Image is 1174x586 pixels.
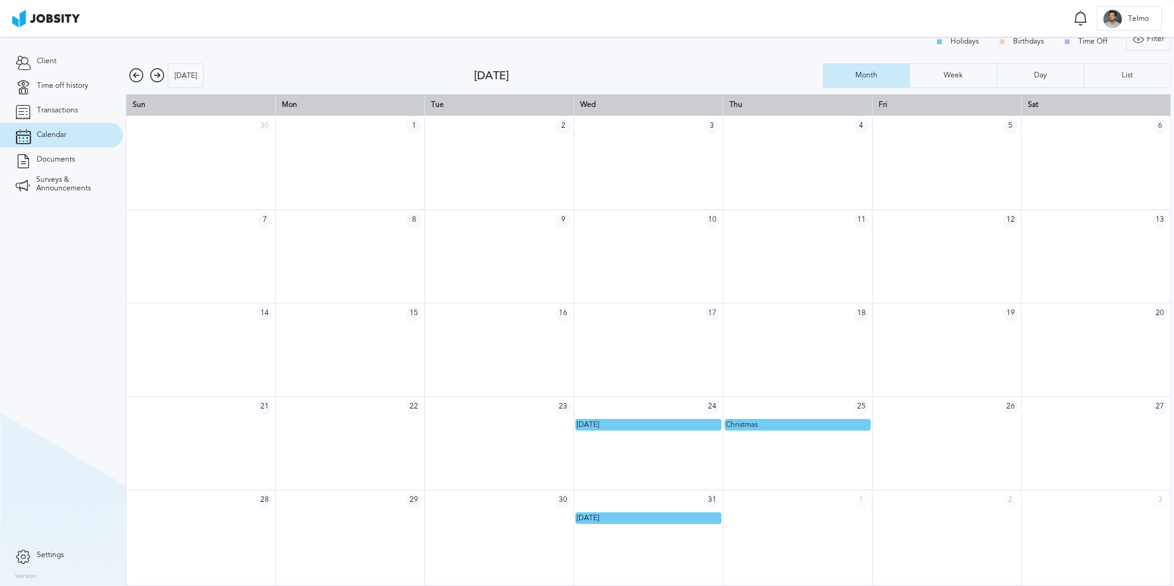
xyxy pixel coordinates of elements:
div: Week [938,71,969,80]
span: 13 [1153,213,1167,228]
span: Thu [729,100,742,109]
div: List [1116,71,1139,80]
span: Client [37,57,56,66]
span: 16 [556,307,570,321]
span: Documents [37,155,75,164]
span: 11 [854,213,869,228]
span: 30 [257,119,272,134]
span: 2 [1003,493,1018,508]
span: 17 [705,307,720,321]
span: 12 [1003,213,1018,228]
button: Filter [1126,26,1171,51]
span: 24 [705,400,720,415]
span: 3 [1153,493,1167,508]
span: 23 [556,400,570,415]
span: 5 [1003,119,1018,134]
div: T [1103,10,1122,28]
div: Month [849,71,884,80]
span: Wed [580,100,596,109]
span: 1 [854,493,869,508]
span: Time off history [37,82,88,90]
span: Tue [431,100,444,109]
div: Filter [1127,27,1170,52]
span: 30 [556,493,570,508]
button: Week [909,63,997,88]
button: Day [997,63,1084,88]
button: [DATE] [168,63,204,88]
span: 20 [1153,307,1167,321]
span: 18 [854,307,869,321]
span: 29 [406,493,421,508]
span: 7 [257,213,272,228]
span: 15 [406,307,421,321]
span: 3 [705,119,720,134]
span: [DATE] [577,420,599,429]
span: 19 [1003,307,1018,321]
span: 6 [1153,119,1167,134]
span: 27 [1153,400,1167,415]
span: 26 [1003,400,1018,415]
span: 21 [257,400,272,415]
span: Surveys & Announcements [36,176,107,193]
span: [DATE] [577,514,599,522]
span: 28 [257,493,272,508]
span: 25 [854,400,869,415]
span: 4 [854,119,869,134]
button: TTelmo [1097,6,1162,31]
span: Settings [37,551,64,560]
span: 31 [705,493,720,508]
span: Telmo [1122,15,1155,23]
span: 14 [257,307,272,321]
span: Mon [282,100,297,109]
span: Christmas [726,420,758,429]
span: Fri [879,100,887,109]
div: [DATE] [474,69,822,82]
span: Sun [133,100,146,109]
button: Month [823,63,910,88]
span: 1 [406,119,421,134]
span: 2 [556,119,570,134]
div: [DATE] [168,64,203,88]
button: List [1084,63,1171,88]
label: Version: [15,573,38,580]
div: Day [1028,71,1053,80]
span: 8 [406,213,421,228]
span: 10 [705,213,720,228]
span: 22 [406,400,421,415]
span: 9 [556,213,570,228]
span: Sat [1028,100,1038,109]
span: Transactions [37,106,78,115]
img: ab4bad089aa723f57921c736e9817d99.png [12,10,80,27]
span: Calendar [37,131,66,139]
